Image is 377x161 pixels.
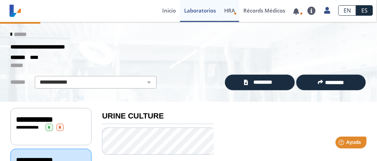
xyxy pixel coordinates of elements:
[224,7,235,14] span: HRA
[315,134,369,153] iframe: Help widget launcher
[338,5,356,16] a: EN
[356,5,373,16] a: ES
[102,112,164,120] b: URINE CULTURE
